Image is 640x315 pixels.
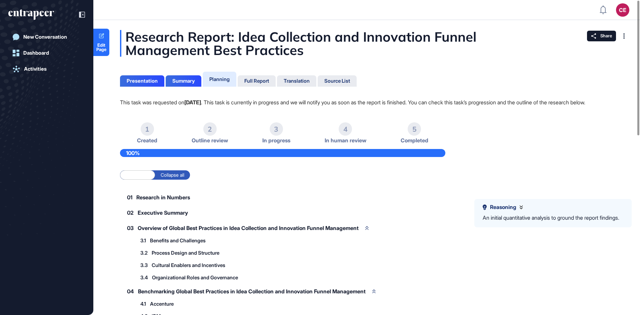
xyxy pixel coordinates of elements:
[324,78,350,84] div: Source List
[140,275,148,280] span: 3.4
[120,170,155,180] label: Expand all
[24,66,47,72] div: Activities
[408,122,421,136] div: 5
[127,210,134,215] span: 02
[325,137,366,144] span: In human review
[8,30,85,44] a: New Conversation
[270,122,283,136] div: 3
[137,137,157,144] span: Created
[93,29,109,56] a: Edit Page
[339,122,352,136] div: 4
[138,210,188,215] span: Executive Summary
[127,225,134,231] span: 03
[483,214,619,222] div: An initial quantitative analysis to ground the report findings.
[136,195,190,200] span: Research in Numbers
[172,78,195,84] div: Summary
[8,46,85,60] a: Dashboard
[192,137,228,144] span: Outline review
[150,301,174,306] span: Accenture
[150,238,206,243] span: Benefits and Challenges
[120,149,445,157] div: 100%
[262,137,290,144] span: In progress
[140,263,148,268] span: 3.3
[152,275,238,280] span: Organizational Roles and Governance
[138,225,359,231] span: Overview of Global Best Practices in Idea Collection and Innovation Funnel Management
[244,78,269,84] div: Full Report
[127,195,132,200] span: 01
[140,301,146,306] span: 4.1
[140,238,146,243] span: 3.1
[127,289,134,294] span: 04
[8,9,54,20] div: entrapeer-logo
[401,137,428,144] span: Completed
[203,122,217,136] div: 2
[23,34,67,40] div: New Conversation
[209,76,230,82] div: Planning
[616,3,629,17] button: CE
[184,99,201,106] strong: [DATE]
[284,78,310,84] div: Translation
[140,250,148,255] span: 3.2
[93,43,109,52] span: Edit Page
[138,289,366,294] span: Benchmarking Global Best Practices in Idea Collection and Innovation Funnel Management
[127,78,158,84] div: Presentation
[600,33,612,39] span: Share
[152,263,225,268] span: Cultural Enablers and Incentives
[8,62,85,76] a: Activities
[120,30,613,57] div: Research Report: Idea Collection and Innovation Funnel Management Best Practices
[141,122,154,136] div: 1
[155,170,190,180] label: Collapse all
[120,98,613,107] p: This task was requested on . This task is currently in progress and we will notify you as soon as...
[490,204,516,210] span: Reasoning
[152,250,219,255] span: Process Design and Structure
[23,50,49,56] div: Dashboard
